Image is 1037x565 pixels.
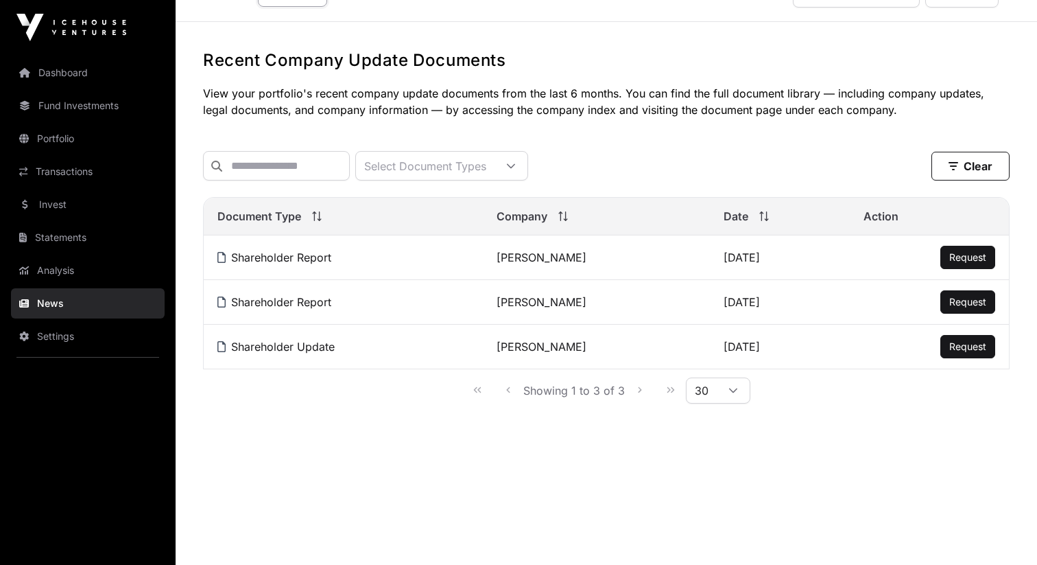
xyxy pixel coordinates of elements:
span: Company [497,208,547,224]
span: Date [724,208,748,224]
button: Request [940,335,995,358]
a: Statements [11,222,165,253]
a: Request [949,251,986,264]
a: Invest [11,189,165,220]
a: Settings [11,321,165,351]
a: Request [949,295,986,309]
a: [PERSON_NAME] [497,340,586,354]
button: Clear [931,152,1010,181]
a: Portfolio [11,124,165,154]
iframe: Chat Widget [968,499,1037,565]
a: Shareholder Report [217,251,331,264]
h1: Recent Company Update Documents [203,49,1010,71]
a: Shareholder Update [217,340,335,354]
img: Icehouse Ventures Logo [16,14,126,41]
a: Request [949,340,986,354]
a: Shareholder Report [217,295,331,309]
td: [DATE] [710,235,850,280]
a: Fund Investments [11,91,165,121]
button: Request [940,290,995,314]
td: [DATE] [710,325,850,369]
button: Request [940,246,995,269]
span: Showing 1 to 3 of 3 [523,384,625,397]
a: [PERSON_NAME] [497,295,586,309]
td: [DATE] [710,280,850,325]
span: Request [949,251,986,263]
span: Document Type [217,208,301,224]
p: View your portfolio's recent company update documents from the last 6 months. You can find the fu... [203,85,1010,118]
span: Rows per page [687,378,717,403]
div: Select Document Types [356,152,494,180]
span: Request [949,296,986,308]
a: Transactions [11,157,165,187]
a: News [11,288,165,319]
span: Action [863,208,898,224]
a: [PERSON_NAME] [497,251,586,264]
a: Analysis [11,255,165,286]
span: Request [949,341,986,352]
a: Dashboard [11,58,165,88]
